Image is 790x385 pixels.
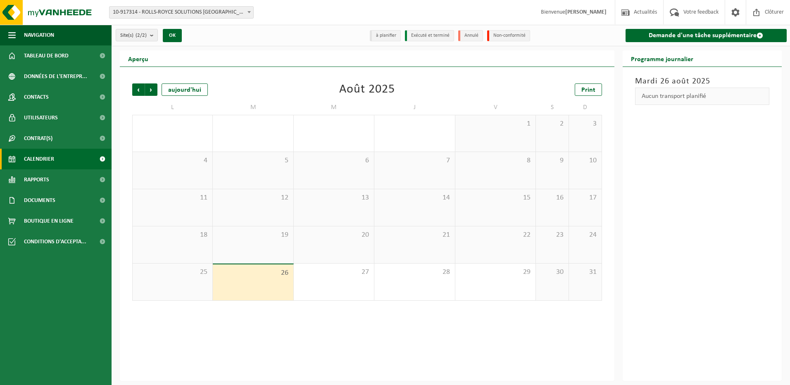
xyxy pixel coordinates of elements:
[573,156,597,165] span: 10
[24,25,54,45] span: Navigation
[378,156,450,165] span: 7
[24,190,55,211] span: Documents
[217,156,289,165] span: 5
[298,231,370,240] span: 20
[487,30,530,41] li: Non-conformité
[370,30,401,41] li: à planifier
[24,169,49,190] span: Rapports
[162,83,208,96] div: aujourd'hui
[120,29,147,42] span: Site(s)
[565,9,607,15] strong: [PERSON_NAME]
[635,88,770,105] div: Aucun transport planifié
[298,268,370,277] span: 27
[573,231,597,240] span: 24
[459,156,531,165] span: 8
[120,50,157,67] h2: Aperçu
[109,7,253,18] span: 10-917314 - ROLLS-ROYCE SOLUTIONS LIÈGE SA - GRÂCE-HOLLOGNE
[145,83,157,96] span: Suivant
[378,193,450,202] span: 14
[136,33,147,38] count: (2/2)
[24,211,74,231] span: Boutique en ligne
[573,193,597,202] span: 17
[217,193,289,202] span: 12
[24,66,87,87] span: Données de l'entrepr...
[116,29,158,41] button: Site(s)(2/2)
[573,119,597,128] span: 3
[137,193,208,202] span: 11
[575,83,602,96] a: Print
[294,100,374,115] td: M
[459,193,531,202] span: 15
[163,29,182,42] button: OK
[132,100,213,115] td: L
[540,268,564,277] span: 30
[635,75,770,88] h3: Mardi 26 août 2025
[213,100,293,115] td: M
[540,119,564,128] span: 2
[298,156,370,165] span: 6
[405,30,454,41] li: Exécuté et terminé
[459,119,531,128] span: 1
[378,231,450,240] span: 21
[459,231,531,240] span: 22
[378,268,450,277] span: 28
[24,128,52,149] span: Contrat(s)
[623,50,702,67] h2: Programme journalier
[24,45,69,66] span: Tableau de bord
[24,149,54,169] span: Calendrier
[217,269,289,278] span: 26
[339,83,395,96] div: Août 2025
[132,83,145,96] span: Précédent
[109,6,254,19] span: 10-917314 - ROLLS-ROYCE SOLUTIONS LIÈGE SA - GRÂCE-HOLLOGNE
[137,268,208,277] span: 25
[137,156,208,165] span: 4
[298,193,370,202] span: 13
[540,193,564,202] span: 16
[569,100,602,115] td: D
[540,231,564,240] span: 23
[573,268,597,277] span: 31
[217,231,289,240] span: 19
[24,231,86,252] span: Conditions d'accepta...
[458,30,483,41] li: Annulé
[455,100,536,115] td: V
[24,87,49,107] span: Contacts
[540,156,564,165] span: 9
[459,268,531,277] span: 29
[374,100,455,115] td: J
[24,107,58,128] span: Utilisateurs
[626,29,787,42] a: Demande d'une tâche supplémentaire
[137,231,208,240] span: 18
[581,87,595,93] span: Print
[536,100,569,115] td: S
